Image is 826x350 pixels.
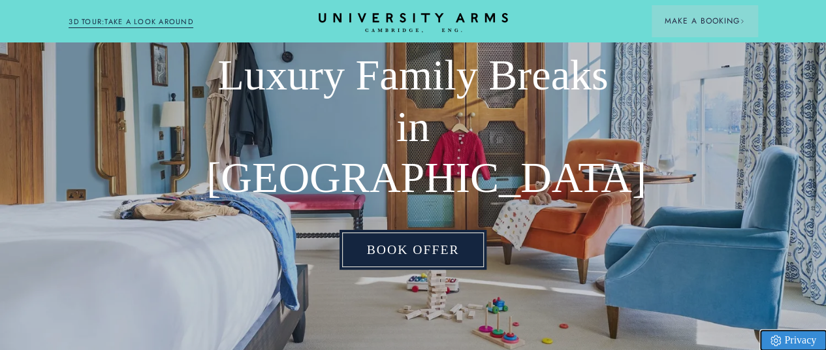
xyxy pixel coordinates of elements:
[340,230,487,270] a: Book Offer
[770,335,781,346] img: Privacy
[206,50,620,204] h1: Luxury Family Breaks in [GEOGRAPHIC_DATA]
[740,19,744,24] img: Arrow icon
[761,330,826,350] a: Privacy
[665,15,744,27] span: Make a Booking
[652,5,757,37] button: Make a BookingArrow icon
[319,13,508,33] a: Home
[69,16,193,28] a: 3D TOUR:TAKE A LOOK AROUND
